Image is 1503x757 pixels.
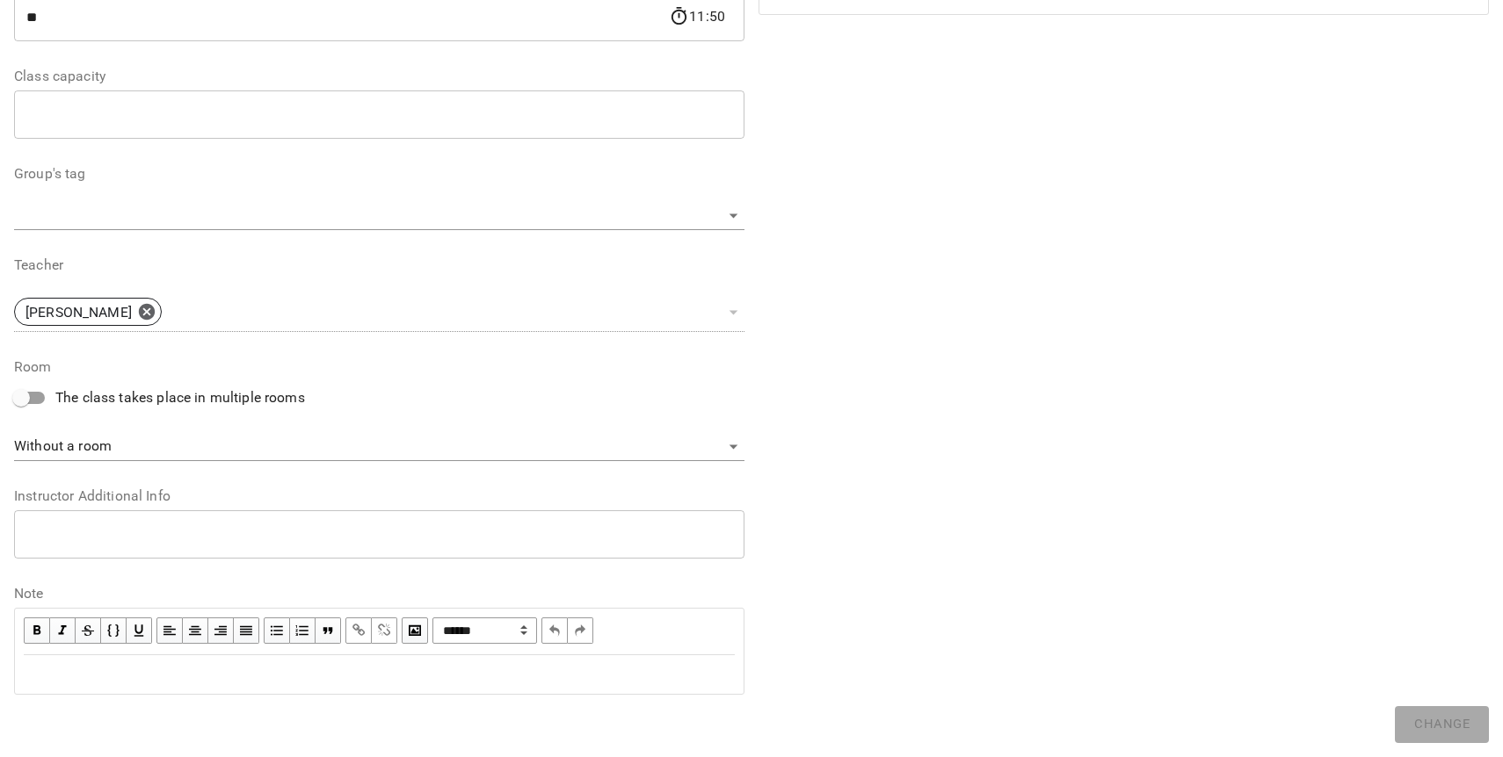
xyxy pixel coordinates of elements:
[568,617,593,644] button: Redo
[372,617,397,644] button: Remove Link
[345,617,372,644] button: Link
[55,387,305,408] span: The class takes place in multiple rooms
[16,656,743,693] div: Edit text
[50,617,76,644] button: Italic
[24,617,50,644] button: Bold
[290,617,316,644] button: OL
[127,617,152,644] button: Underline
[14,258,744,272] label: Teacher
[432,617,537,644] span: Normal
[14,489,744,503] label: Instructor Additional Info
[76,617,101,644] button: Strikethrough
[14,292,744,332] div: [PERSON_NAME]
[208,617,234,644] button: Align Right
[14,587,744,601] label: Note
[316,617,341,644] button: Blockquote
[25,302,132,323] p: [PERSON_NAME]
[14,298,162,326] div: [PERSON_NAME]
[14,167,744,181] label: Group's tag
[541,617,568,644] button: Undo
[183,617,208,644] button: Align Center
[234,617,259,644] button: Align Justify
[14,69,744,83] label: Class capacity
[432,617,537,644] select: Block type
[264,617,290,644] button: UL
[14,360,744,374] label: Room
[101,617,127,644] button: Monospace
[156,617,183,644] button: Align Left
[402,617,428,644] button: Image
[14,433,744,461] div: Without a room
